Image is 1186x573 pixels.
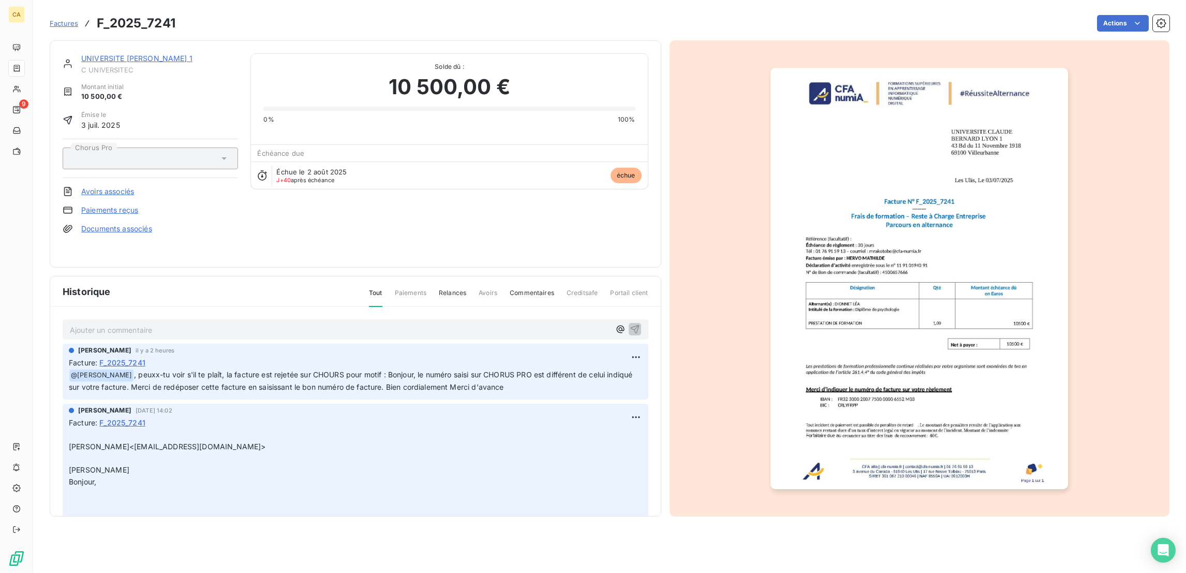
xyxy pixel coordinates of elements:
span: 10 500,00 € [81,92,124,102]
span: F_2025_7241 [99,357,145,368]
span: Facture : [69,417,97,428]
span: J+40 [276,177,291,184]
img: Logo LeanPay [8,550,25,567]
div: Open Intercom Messenger [1151,538,1176,563]
span: [PERSON_NAME] [78,346,131,355]
button: Actions [1097,15,1149,32]
span: Commentaires [510,288,554,306]
span: Solde dû : [263,62,635,71]
span: Creditsafe [567,288,598,306]
span: F_2025_7241 [99,417,145,428]
span: [PERSON_NAME]​ [69,465,129,474]
span: , peuxx-tu voir s'il te plaît, la facture est rejetée sur CHOURS pour motif : Bonjour, le numéro ... [69,370,634,391]
a: Avoirs associés [81,186,134,197]
span: Échéance due [257,149,304,157]
span: 9 [19,99,28,109]
span: Paiements [395,288,426,306]
a: Factures [50,18,78,28]
span: [DATE] 14:02 [136,407,172,414]
span: Bonjour, [69,477,96,486]
span: Historique [63,285,111,299]
span: 10 500,00 € [389,71,510,102]
img: invoice_thumbnail [770,68,1068,489]
span: Portail client [610,288,648,306]
span: Avoirs [479,288,497,306]
span: Échue le 2 août 2025 [276,168,347,176]
span: Facture : [69,357,97,368]
span: échue [611,168,642,183]
a: UNIVERSITE [PERSON_NAME] 1 [81,54,192,63]
span: Émise le [81,110,120,120]
span: 3 juil. 2025 [81,120,120,130]
span: [PERSON_NAME]<[EMAIL_ADDRESS][DOMAIN_NAME]> [69,442,265,451]
span: @ [PERSON_NAME] [69,370,134,381]
div: CA [8,6,25,23]
span: [PERSON_NAME] [78,406,131,415]
span: Montant initial [81,82,124,92]
span: Tout [369,288,382,307]
span: 100% [618,115,635,124]
h3: F_2025_7241 [97,14,175,33]
span: Factures [50,19,78,27]
span: 0% [263,115,274,124]
span: Relances [439,288,466,306]
span: C UNIVERSITEC [81,66,238,74]
span: il y a 2 heures [136,347,174,354]
a: Paiements reçus [81,205,138,215]
span: après échéance [276,177,334,183]
a: Documents associés [81,224,152,234]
